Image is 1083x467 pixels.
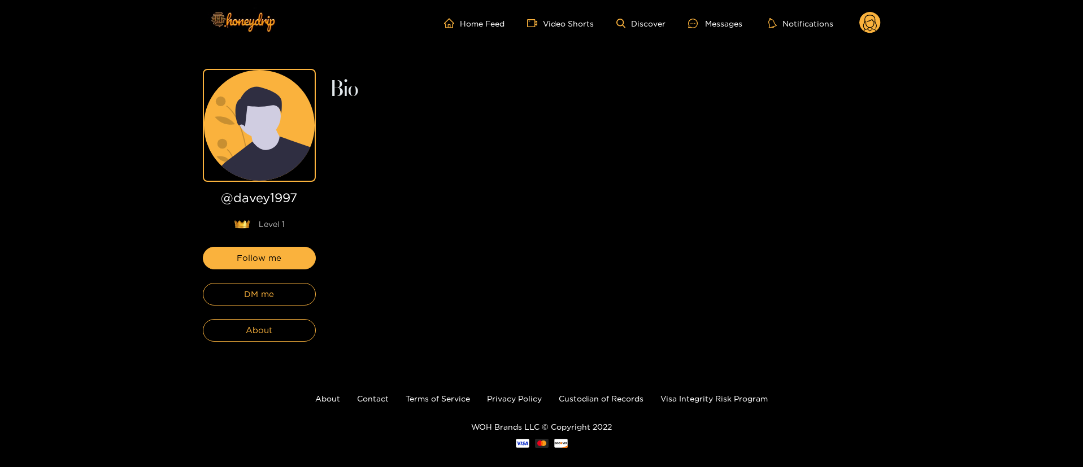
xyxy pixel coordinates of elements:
[357,394,389,403] a: Contact
[444,18,504,28] a: Home Feed
[315,394,340,403] a: About
[660,394,768,403] a: Visa Integrity Risk Program
[406,394,470,403] a: Terms of Service
[234,220,250,229] img: lavel grade
[688,17,742,30] div: Messages
[527,18,594,28] a: Video Shorts
[527,18,543,28] span: video-camera
[203,319,316,342] button: About
[203,191,316,210] h1: @ davey1997
[616,19,666,28] a: Discover
[444,18,460,28] span: home
[765,18,837,29] button: Notifications
[329,80,881,99] h2: Bio
[246,324,272,337] span: About
[237,251,281,265] span: Follow me
[559,394,643,403] a: Custodian of Records
[203,283,316,305] button: DM me
[259,219,285,230] span: Level 1
[203,247,316,269] button: Follow me
[244,287,274,301] span: DM me
[487,394,542,403] a: Privacy Policy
